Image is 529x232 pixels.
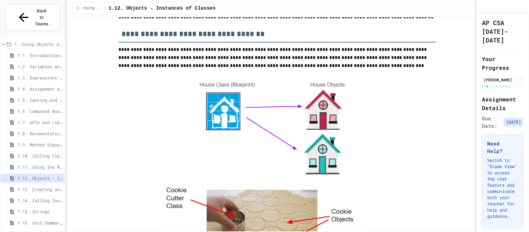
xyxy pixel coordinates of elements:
h2: Assignment Details [482,95,523,112]
span: 1.8. Documentation with Comments and Preconditions [17,130,62,137]
span: 1. Using Objects and Methods [14,41,62,47]
span: 1.12. Objects - Instances of Classes [108,5,216,12]
span: 1.4. Assignment and Input [17,86,62,92]
span: 1.5. Casting and Ranges of Values [17,97,62,103]
span: / [104,6,106,11]
span: 1.14. Calling Instance Methods [17,197,62,204]
span: Back to Teams [34,8,49,27]
h2: Your Progress [482,55,523,72]
p: Switch to "Grade View" to access the chat feature and communicate with your teacher for help and ... [487,157,518,219]
span: 1.11. Using the Math Class [17,164,62,170]
span: 1.10. Calling Class Methods [17,153,62,159]
h1: AP CSA [DATE]-[DATE] [482,18,523,44]
span: 1.16. Unit Summary 1a (1.1-1.6) [17,220,62,226]
span: 1. Using Objects and Methods [77,6,101,11]
span: [DATE] [504,118,523,127]
span: 1.2. Variables and Data Types [17,63,62,70]
span: 1.6. Compound Assignment Operators [17,108,62,114]
span: 1.12. Objects - Instances of Classes [17,175,62,181]
span: 1.1. Introduction to Algorithms, Programming, and Compilers [17,52,62,59]
button: Back to Teams [6,4,60,31]
span: 1.3. Expressions and Output [New] [17,74,62,81]
span: Due Date: [482,115,501,130]
span: 1.9. Method Signatures [17,141,62,148]
span: 1.7. APIs and Libraries [17,119,62,126]
span: 1.15. Strings [17,208,62,215]
span: 1.13. Creating and Initializing Objects: Constructors [17,186,62,193]
h3: Need Help? [487,140,518,155]
div: [PERSON_NAME] [484,77,522,83]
